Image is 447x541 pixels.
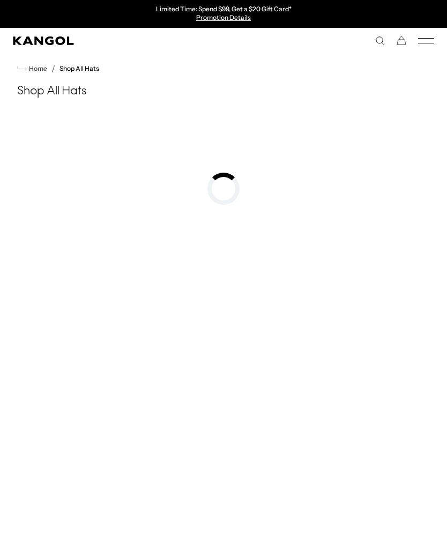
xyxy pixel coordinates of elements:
li: / [47,62,55,75]
a: Home [17,64,47,73]
h1: Shop All Hats [13,84,434,100]
span: Home [27,65,47,72]
a: Shop All Hats [59,65,99,72]
slideshow-component: Announcement bar [113,5,334,23]
a: Promotion Details [196,13,251,21]
button: Cart [397,36,406,46]
p: Limited Time: Spend $99, Get a $20 Gift Card* [156,5,292,14]
a: Kangol [13,36,223,45]
div: Announcement [113,5,334,23]
summary: Search here [375,36,385,46]
div: 1 of 2 [113,5,334,23]
button: Mobile Menu [418,36,434,46]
